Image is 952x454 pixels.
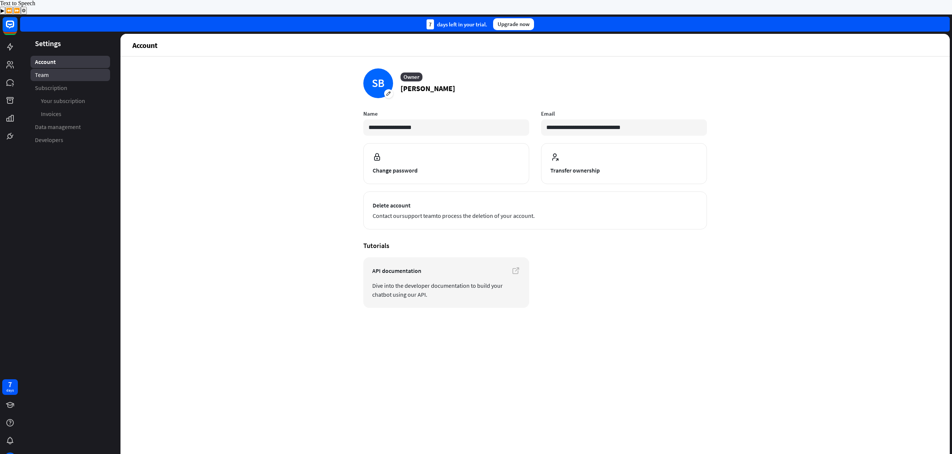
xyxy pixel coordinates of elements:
[427,19,487,29] div: days left in your trial.
[373,211,698,220] span: Contact our to process the deletion of your account.
[41,110,61,118] span: Invoices
[30,82,110,94] a: Subscription
[402,212,436,219] a: support team
[363,241,707,250] h4: Tutorials
[363,143,529,184] button: Change password
[363,110,529,117] label: Name
[35,123,81,131] span: Data management
[30,121,110,133] a: Data management
[6,388,14,393] div: days
[6,3,28,25] button: Open LiveChat chat widget
[541,143,707,184] button: Transfer ownership
[401,83,455,94] p: [PERSON_NAME]
[30,108,110,120] a: Invoices
[373,166,520,175] span: Change password
[30,134,110,146] a: Developers
[30,69,110,81] a: Team
[35,84,67,92] span: Subscription
[13,7,21,15] button: Forward
[363,257,529,308] a: API documentation Dive into the developer documentation to build your chatbot using our API.
[493,18,534,30] div: Upgrade now
[363,191,707,229] button: Delete account Contact oursupport teamto process the deletion of your account.
[8,381,12,388] div: 7
[35,136,63,144] span: Developers
[35,58,56,66] span: Account
[120,34,950,56] header: Account
[20,38,120,48] header: Settings
[372,281,520,299] span: Dive into the developer documentation to build your chatbot using our API.
[541,110,707,117] label: Email
[5,7,13,15] button: Previous
[41,97,85,105] span: Your subscription
[427,19,434,29] div: 7
[35,71,49,79] span: Team
[372,266,520,275] span: API documentation
[401,73,422,81] div: Owner
[21,7,27,15] button: Settings
[2,379,18,395] a: 7 days
[550,166,698,175] span: Transfer ownership
[363,68,393,98] div: SB
[373,201,698,210] span: Delete account
[30,95,110,107] a: Your subscription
